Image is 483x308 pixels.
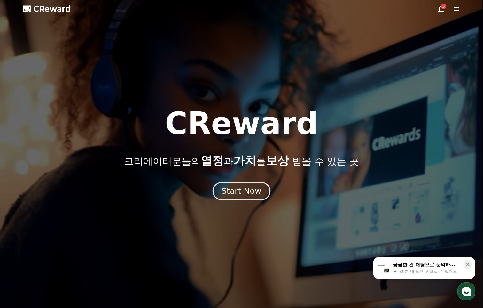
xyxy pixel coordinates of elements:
span: 보상 [266,154,289,167]
div: Start Now [222,186,261,197]
span: 열정 [201,154,224,167]
a: Start Now [214,189,269,195]
span: 설정 [99,213,106,218]
p: 크리에이터분들의 과 를 받을 수 있는 곳 [124,154,359,167]
span: 홈 [20,213,24,218]
div: 3 [441,4,446,9]
h1: CReward [165,108,318,139]
a: CReward [23,4,71,14]
span: 가치 [233,154,256,167]
button: Start Now [213,182,270,200]
span: CReward [33,4,71,14]
a: 대화 [42,203,82,219]
span: 대화 [58,213,66,218]
a: 3 [437,5,445,13]
a: 홈 [2,203,42,219]
a: 설정 [82,203,123,219]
